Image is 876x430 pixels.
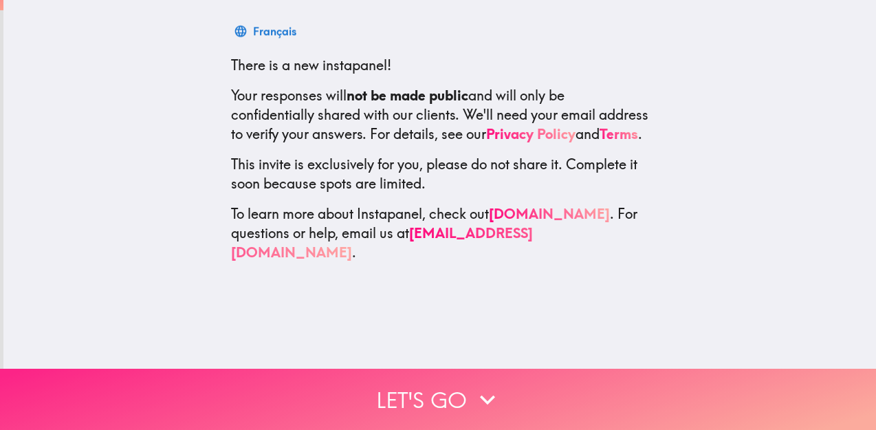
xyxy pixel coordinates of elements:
[489,205,610,222] a: [DOMAIN_NAME]
[486,125,576,142] a: Privacy Policy
[231,17,302,45] button: Français
[231,224,533,261] a: [EMAIL_ADDRESS][DOMAIN_NAME]
[253,21,296,41] div: Français
[231,86,649,144] p: Your responses will and will only be confidentially shared with our clients. We'll need your emai...
[231,204,649,262] p: To learn more about Instapanel, check out . For questions or help, email us at .
[347,87,468,104] b: not be made public
[231,155,649,193] p: This invite is exclusively for you, please do not share it. Complete it soon because spots are li...
[231,56,391,74] span: There is a new instapanel!
[600,125,638,142] a: Terms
